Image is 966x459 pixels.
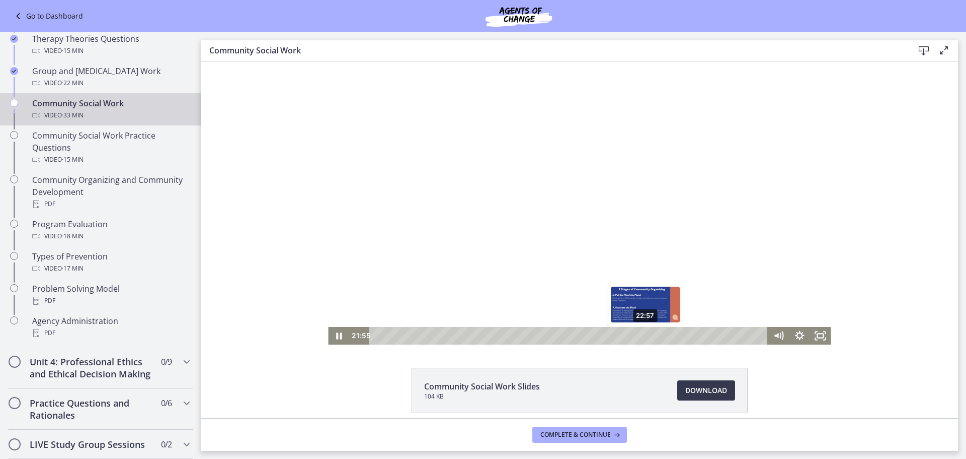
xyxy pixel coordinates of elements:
[32,230,189,242] div: Video
[685,384,727,397] span: Download
[32,263,189,275] div: Video
[62,77,84,89] span: · 22 min
[62,263,84,275] span: · 17 min
[32,33,189,57] div: Therapy Theories Questions
[209,44,898,56] h3: Community Social Work
[32,198,189,210] div: PDF
[32,65,189,89] div: Group and [MEDICAL_DATA] Work
[32,218,189,242] div: Program Evaluation
[62,45,84,57] span: · 15 min
[588,266,609,283] button: Show settings menu
[12,10,83,22] a: Go to Dashboard
[424,392,540,401] span: 104 KB
[62,230,84,242] span: · 18 min
[10,67,18,75] i: Completed
[609,266,630,283] button: Fullscreen
[161,356,172,368] span: 0 / 9
[161,397,172,409] span: 0 / 6
[30,397,152,421] h2: Practice Questions and Rationales
[532,427,627,443] button: Complete & continue
[32,295,189,307] div: PDF
[30,356,152,380] h2: Unit 4: Professional Ethics and Ethical Decision Making
[32,174,189,210] div: Community Organizing and Community Development
[32,109,189,121] div: Video
[161,438,172,450] span: 0 / 2
[32,315,189,339] div: Agency Administration
[32,154,189,166] div: Video
[62,109,84,121] span: · 33 min
[677,380,735,401] a: Download
[32,97,189,121] div: Community Social Work
[32,327,189,339] div: PDF
[32,45,189,57] div: Video
[201,61,958,345] iframe: Video Lesson
[458,4,579,28] img: Agents of Change
[62,154,84,166] span: · 15 min
[32,283,189,307] div: Problem Solving Model
[32,77,189,89] div: Video
[32,250,189,275] div: Types of Prevention
[540,431,611,439] span: Complete & continue
[567,266,588,283] button: Mute
[424,380,540,392] span: Community Social Work Slides
[30,438,152,450] h2: LIVE Study Group Sessions
[10,35,18,43] i: Completed
[32,129,189,166] div: Community Social Work Practice Questions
